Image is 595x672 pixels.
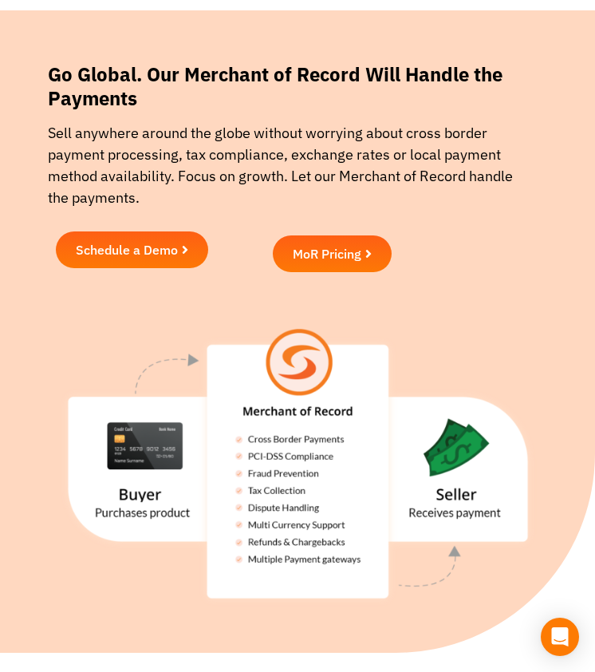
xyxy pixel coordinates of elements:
[541,618,579,656] div: Open Intercom Messenger
[56,231,208,268] a: Schedule a Demo
[76,243,178,256] span: Schedule a Demo
[40,308,555,621] img: mor-imagee (1)
[48,122,526,208] p: Sell anywhere around the globe without worrying about cross border payment processing, tax compli...
[48,62,547,110] h1: Go Global. Our Merchant of Record Will Handle the Payments
[293,247,361,260] span: MoR Pricing
[273,235,392,272] a: MoR Pricing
